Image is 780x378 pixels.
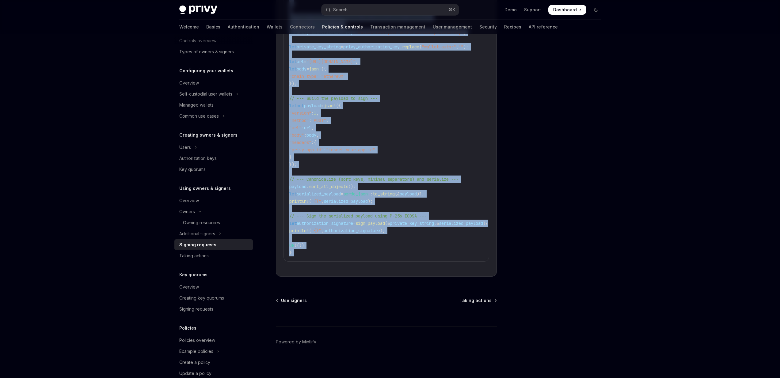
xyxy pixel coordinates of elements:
a: Overview [174,282,253,293]
span: : [324,147,326,153]
span: to_string [373,191,395,197]
span: ; [422,191,424,197]
span: & [436,221,439,226]
span: (); [348,184,356,189]
a: Creating key quorums [174,293,253,304]
a: Signing requests [174,239,253,250]
span: ); [463,44,468,50]
span: ; [356,59,358,64]
span: json! [309,66,321,72]
span: body [297,66,306,72]
span: payload [400,191,417,197]
span: replace [402,44,419,50]
button: Toggle Users section [174,142,253,153]
button: Open search [322,4,459,15]
span: : [311,140,314,145]
div: Example policies [179,348,213,355]
h5: Using owners & signers [179,185,231,192]
button: Toggle Example policies section [174,346,253,357]
span: "{}" [311,228,321,233]
div: Search... [333,6,350,13]
a: Demo [504,7,517,13]
div: Self-custodial user wallets [179,90,232,98]
a: Taking actions [459,297,496,304]
span: & [387,221,390,226]
span: ); [368,198,373,204]
span: "body" [289,132,304,138]
span: , [311,125,314,130]
a: Types of owners & signers [174,46,253,57]
h5: Configuring your wallets [179,67,233,74]
span: } [289,250,292,255]
div: Policies overview [179,337,215,344]
span: sign_payload [356,221,385,226]
span: ({ [336,103,341,108]
div: Overview [179,197,199,204]
span: mut [297,103,304,108]
span: payload [304,103,321,108]
span: ? [485,221,488,226]
span: "" [458,44,463,50]
a: Authorization keys [174,153,253,164]
div: Additional signers [179,230,215,237]
div: Types of owners & signers [179,48,234,55]
div: Authorization keys [179,155,217,162]
span: ; [488,221,490,226]
span: serialized_payload [439,221,483,226]
span: ( [419,44,422,50]
img: dark logo [179,6,217,14]
a: Transaction management [370,20,425,34]
span: = [341,191,343,197]
button: Toggle Additional signers section [174,228,253,239]
span: let [289,44,297,50]
span: "POST" [311,118,326,123]
span: , [316,132,319,138]
span: let [289,66,297,72]
span: ( [309,198,311,204]
span: println! [289,198,309,204]
span: Ok [289,243,294,248]
span: :: [368,191,373,197]
span: json! [324,103,336,108]
span: , [321,228,324,233]
div: Managed wallets [179,101,214,109]
a: Policies overview [174,335,253,346]
a: Authentication [228,20,259,34]
span: , [456,44,458,50]
span: ( [385,221,387,226]
span: "ethereum" [321,74,346,79]
a: Support [524,7,541,13]
span: let [289,191,297,197]
a: Powered by Mintlify [276,339,316,345]
span: "headers" [289,140,311,145]
span: } [289,154,292,160]
span: "chain_type" [289,74,319,79]
span: { [314,140,316,145]
span: . [400,44,402,50]
div: Update a policy [179,370,211,377]
button: Toggle Self-custodial user wallets section [174,89,253,100]
span: ( [395,191,397,197]
div: Key quorums [179,166,206,173]
a: Key quorums [174,164,253,175]
span: ) [483,221,485,226]
span: , [434,221,436,226]
span: // --- Sign the serialized payload using P-256 ECDSA --- [289,213,427,219]
span: : [311,110,314,116]
div: Create a policy [179,359,210,366]
span: println! [289,228,309,233]
span: : [304,132,306,138]
span: serialized_payload [297,191,341,197]
span: 1 [314,110,316,116]
div: Signing requests [179,241,216,248]
span: , [326,118,329,123]
span: payload [289,184,306,189]
span: : [302,125,304,130]
h5: Policies [179,324,196,332]
span: authorization_signature [324,228,380,233]
a: Recipes [504,20,521,34]
span: url [304,125,311,130]
div: Overview [179,79,199,87]
span: = [304,59,306,64]
a: API reference [529,20,558,34]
